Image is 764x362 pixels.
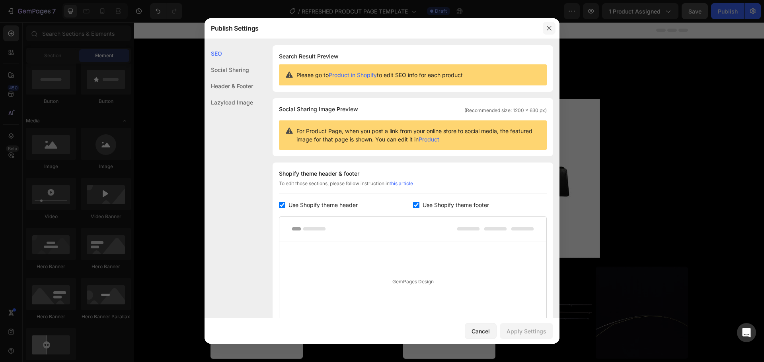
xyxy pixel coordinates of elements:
[279,169,547,178] div: Shopify theme header & footer
[419,136,439,143] a: Product
[296,127,540,143] span: For Product Page, when you post a link from your online store to social media, the featured image...
[279,180,547,194] div: To edit those sections, please follow instruction in
[279,242,546,322] div: GemPages Design
[288,200,358,210] span: Use Shopify theme header
[205,18,539,39] div: Publish Settings
[76,48,554,70] h2: ALLFLY
[76,244,169,337] img: TRYCD ALLFLY Ultimate Fishing Kit
[269,244,361,337] img: TRYCD ALLFLY Ultimate Fishing Kit
[465,323,497,339] button: Cancel
[500,323,553,339] button: Apply Settings
[279,52,547,61] h1: Search Result Preview
[464,107,547,114] span: (Recommended size: 1200 x 630 px)
[205,62,253,78] div: Social Sharing
[365,244,458,337] img: TRYCD ALLFLY Ultimate Fishing Kit
[76,77,554,236] img: TRYCD ALLFLY Ultimate Fishing Kit
[205,78,253,94] div: Header & Footer
[205,45,253,62] div: SEO
[390,180,413,186] a: this article
[279,105,358,114] span: Social Sharing Image Preview
[296,71,463,79] span: Please go to to edit SEO info for each product
[507,327,546,335] div: Apply Settings
[329,72,377,78] a: Product in Shopify
[737,323,756,342] div: Open Intercom Messenger
[472,327,490,335] div: Cancel
[173,244,265,337] img: TRYCD ALLFLY Ultimate Fishing Kit
[205,94,253,110] div: Lazyload Image
[423,200,489,210] span: Use Shopify theme footer
[462,244,554,337] img: TRYCD ALLFLY #5/6 Weight Rod set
